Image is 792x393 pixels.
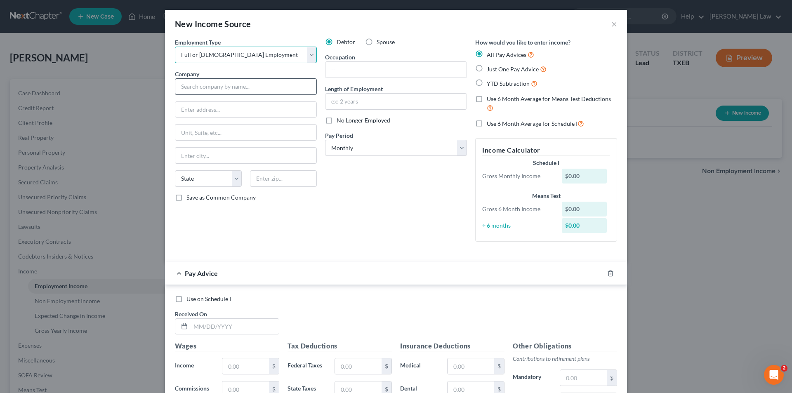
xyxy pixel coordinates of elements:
div: Schedule I [482,159,610,167]
div: $0.00 [562,202,607,217]
span: Pay Period [325,132,353,139]
label: How would you like to enter income? [475,38,570,47]
span: Income [175,362,194,369]
input: Enter address... [175,102,316,118]
input: -- [325,62,467,78]
h5: Tax Deductions [288,341,392,351]
button: × [611,19,617,29]
label: Length of Employment [325,85,383,93]
div: $0.00 [562,169,607,184]
span: Pay Advice [185,269,218,277]
span: Use 6 Month Average for Schedule I [487,120,577,127]
input: 0.00 [448,358,494,374]
h5: Wages [175,341,279,351]
label: Occupation [325,53,355,61]
input: 0.00 [560,370,607,386]
div: $ [382,358,391,374]
span: YTD Subtraction [487,80,530,87]
input: 0.00 [335,358,382,374]
span: Save as Common Company [186,194,256,201]
span: Use 6 Month Average for Means Test Deductions [487,95,611,102]
input: ex: 2 years [325,94,467,109]
input: Enter city... [175,148,316,163]
h5: Income Calculator [482,145,610,155]
div: $0.00 [562,218,607,233]
label: Mandatory [509,369,556,386]
span: All Pay Advices [487,51,526,58]
input: Unit, Suite, etc... [175,125,316,140]
span: Debtor [337,38,355,45]
input: MM/DD/YYYY [191,319,279,334]
label: Medical [396,358,443,374]
div: Gross Monthly Income [478,172,558,180]
span: Employment Type [175,39,221,46]
span: Use on Schedule I [186,295,231,302]
span: Just One Pay Advice [487,66,539,73]
h5: Other Obligations [513,341,617,351]
iframe: Intercom live chat [764,365,784,385]
div: Gross 6 Month Income [478,205,558,213]
span: Spouse [377,38,395,45]
span: 2 [781,365,787,372]
input: Search company by name... [175,78,317,95]
span: Company [175,71,199,78]
label: Federal Taxes [283,358,330,374]
div: Means Test [482,192,610,200]
div: New Income Source [175,18,251,30]
div: $ [607,370,617,386]
input: 0.00 [222,358,269,374]
p: Contributions to retirement plans [513,355,617,363]
div: $ [269,358,279,374]
span: Received On [175,311,207,318]
div: ÷ 6 months [478,221,558,230]
div: $ [494,358,504,374]
h5: Insurance Deductions [400,341,504,351]
span: No Longer Employed [337,117,390,124]
input: Enter zip... [250,170,317,187]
